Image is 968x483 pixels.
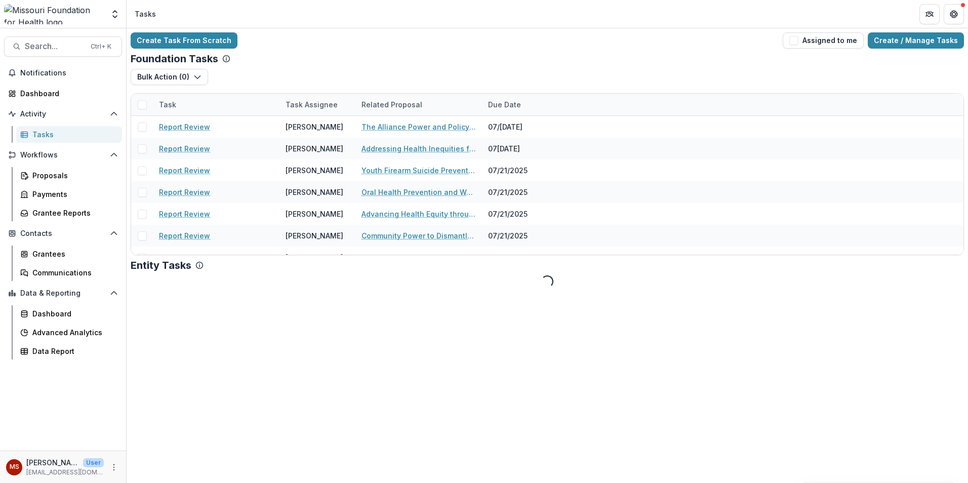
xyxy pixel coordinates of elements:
a: Grantees [16,246,122,262]
div: Due Date [482,99,527,110]
button: Partners [919,4,940,24]
button: Get Help [944,4,964,24]
div: 07/21/2025 [482,203,558,225]
img: Missouri Foundation for Health logo [4,4,104,24]
span: Data & Reporting [20,289,106,298]
div: [PERSON_NAME] [286,252,343,263]
a: Report Review [159,252,210,263]
a: Advanced Analytics [16,324,122,341]
div: 07/[DATE] [482,116,558,138]
div: 07/21/2025 [482,159,558,181]
nav: breadcrumb [131,7,160,21]
div: Dashboard [32,308,114,319]
span: Notifications [20,69,118,77]
span: Search... [25,42,85,51]
a: Community Power to Dismantle the School to [GEOGRAPHIC_DATA] [361,230,476,241]
div: Proposals [32,170,114,181]
div: 07/21/2025 [482,247,558,268]
a: Tasks [16,126,122,143]
div: Tasks [32,129,114,140]
div: Ctrl + K [89,41,113,52]
button: Search... [4,36,122,57]
a: Report Review [159,187,210,197]
div: Communications [32,267,114,278]
div: Data Report [32,346,114,356]
div: Payments [32,189,114,199]
span: Contacts [20,229,106,238]
div: [PERSON_NAME] [286,187,343,197]
div: Due Date [482,94,558,115]
button: Open Data & Reporting [4,285,122,301]
a: Report Review [159,143,210,154]
a: Youth Firearm Suicide Prevention [361,165,476,176]
div: Task Assignee [279,99,344,110]
span: Activity [20,110,106,118]
a: Dashboard [16,305,122,322]
div: Task Assignee [279,94,355,115]
a: Oral Health Prevention and Workforce Improvement [361,187,476,197]
a: Payments [16,186,122,203]
div: [PERSON_NAME] [286,209,343,219]
a: Report Review [159,122,210,132]
a: Communications [16,264,122,281]
a: Addressing Health Inequities for Patients with [MEDICAL_DATA] by Providing Comprehensive Services [361,143,476,154]
div: Marcel Scaife [10,464,19,470]
a: Create / Manage Tasks [868,32,964,49]
div: [PERSON_NAME] [286,165,343,176]
div: Tasks [135,9,156,19]
div: Task [153,94,279,115]
p: Entity Tasks [131,259,191,271]
div: Related Proposal [355,99,428,110]
div: 07/21/2025 [482,225,558,247]
a: Create Task From Scratch [131,32,237,49]
div: Task [153,99,182,110]
p: [EMAIL_ADDRESS][DOMAIN_NAME] [26,468,104,477]
button: Open Activity [4,106,122,122]
a: Advancing Health Equity through Government Systems Change [361,209,476,219]
div: Related Proposal [355,94,482,115]
div: Dashboard [20,88,114,99]
div: [PERSON_NAME] [286,230,343,241]
div: Grantee Reports [32,208,114,218]
button: Bulk Action (0) [131,69,208,85]
p: [PERSON_NAME] [26,457,79,468]
div: Grantees [32,249,114,259]
span: Workflows [20,151,106,159]
button: Open Contacts [4,225,122,241]
button: More [108,461,120,473]
a: Report Review [159,209,210,219]
button: Open entity switcher [108,4,122,24]
a: The Alliance Power and Policy Action (PPAG) [361,122,476,132]
div: 07/21/2025 [482,181,558,203]
p: User [83,458,104,467]
a: Report Review [159,230,210,241]
div: [PERSON_NAME] [286,143,343,154]
a: MOST Health Policy Research Initiative [361,252,476,263]
a: Data Report [16,343,122,359]
div: 07[DATE] [482,138,558,159]
a: Report Review [159,165,210,176]
a: Proposals [16,167,122,184]
button: Notifications [4,65,122,81]
button: Assigned to me [783,32,864,49]
div: Advanced Analytics [32,327,114,338]
p: Foundation Tasks [131,53,218,65]
button: Open Workflows [4,147,122,163]
a: Dashboard [4,85,122,102]
div: [PERSON_NAME] [286,122,343,132]
a: Grantee Reports [16,205,122,221]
